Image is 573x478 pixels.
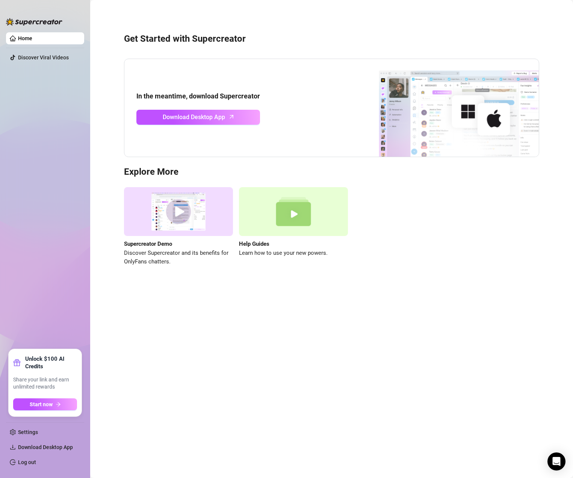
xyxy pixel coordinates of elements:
[18,459,36,465] a: Log out
[56,402,61,407] span: arrow-right
[18,444,73,450] span: Download Desktop App
[18,429,38,435] a: Settings
[547,452,565,470] div: Open Intercom Messenger
[239,187,348,236] img: help guides
[136,92,260,100] strong: In the meantime, download Supercreator
[13,376,77,391] span: Share your link and earn unlimited rewards
[124,241,172,247] strong: Supercreator Demo
[239,187,348,266] a: Help GuidesLearn how to use your new powers.
[25,355,77,370] strong: Unlock $100 AI Credits
[239,249,348,258] span: Learn how to use your new powers.
[13,398,77,410] button: Start nowarrow-right
[18,54,69,61] a: Discover Viral Videos
[13,359,21,366] span: gift
[30,401,53,407] span: Start now
[124,166,539,178] h3: Explore More
[18,35,32,41] a: Home
[239,241,269,247] strong: Help Guides
[10,444,16,450] span: download
[124,33,539,45] h3: Get Started with Supercreator
[124,187,233,236] img: supercreator demo
[227,112,236,121] span: arrow-up
[124,187,233,266] a: Supercreator DemoDiscover Supercreator and its benefits for OnlyFans chatters.
[124,249,233,266] span: Discover Supercreator and its benefits for OnlyFans chatters.
[163,112,225,122] span: Download Desktop App
[6,18,62,26] img: logo-BBDzfeDw.svg
[351,59,539,157] img: download app
[136,110,260,125] a: Download Desktop Apparrow-up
